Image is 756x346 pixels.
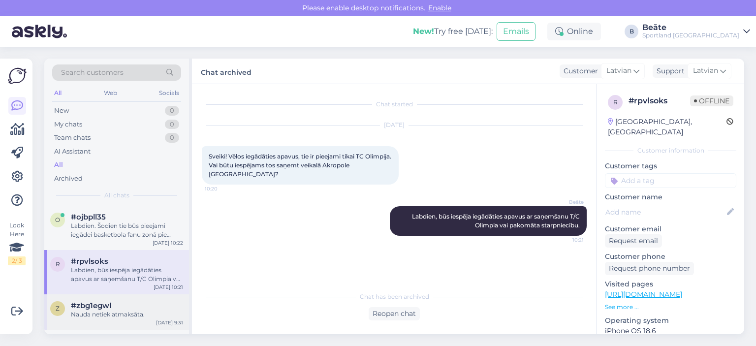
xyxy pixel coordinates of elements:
span: r [613,98,618,106]
div: Nauda netiek atmaksāta. [71,310,183,319]
p: Customer tags [605,161,736,171]
span: #ojbpll35 [71,213,106,221]
span: Labdien, būs iespēja iegādāties apavus ar saņemšanu T/C Olimpia vai pakomāta starpniecību. [412,213,581,229]
div: AI Assistant [54,147,91,157]
div: Customer [560,66,598,76]
div: Request email [605,234,662,248]
div: 0 [165,120,179,129]
div: Online [547,23,601,40]
b: New! [413,27,434,36]
span: 10:20 [205,185,242,192]
div: [DATE] 10:22 [153,239,183,247]
div: Labdien, būs iespēja iegādāties apavus ar saņemšanu T/C Olimpia vai pakomāta starpniecību. [71,266,183,283]
div: 0 [165,133,179,143]
p: iPhone OS 18.6 [605,326,736,336]
div: Labdien. Šodien tie būs pieejami iegādei basketbola fanu zonā pie [GEOGRAPHIC_DATA]. [71,221,183,239]
span: r [56,260,60,268]
div: Archived [54,174,83,184]
div: [GEOGRAPHIC_DATA], [GEOGRAPHIC_DATA] [608,117,726,137]
p: See more ... [605,303,736,312]
div: 2 / 3 [8,256,26,265]
div: All [54,160,63,170]
div: B [625,25,638,38]
span: Beāte [547,198,584,206]
div: Look Here [8,221,26,265]
p: Customer phone [605,252,736,262]
input: Add name [605,207,725,218]
p: Operating system [605,315,736,326]
div: Team chats [54,133,91,143]
div: All [52,87,63,99]
span: Sveiki! Vēlos iegādāties apavus, tie ir pieejami tikai TC Olimpija. Vai būtu iespējams tos saņemt... [209,153,393,178]
span: Offline [690,95,733,106]
div: Beāte [642,24,739,31]
label: Chat archived [201,64,252,78]
div: Web [102,87,119,99]
span: Latvian [693,65,718,76]
div: Reopen chat [369,307,420,320]
button: Emails [497,22,535,41]
div: Socials [157,87,181,99]
div: Support [653,66,685,76]
a: BeāteSportland [GEOGRAPHIC_DATA] [642,24,750,39]
span: Chat has been archived [360,292,429,301]
span: All chats [104,191,129,200]
div: Chat started [202,100,587,109]
input: Add a tag [605,173,736,188]
div: Sportland [GEOGRAPHIC_DATA] [642,31,739,39]
p: Customer email [605,224,736,234]
div: New [54,106,69,116]
div: Try free [DATE]: [413,26,493,37]
div: 0 [165,106,179,116]
div: Request phone number [605,262,694,275]
div: My chats [54,120,82,129]
span: Search customers [61,67,124,78]
a: [URL][DOMAIN_NAME] [605,290,682,299]
div: [DATE] [202,121,587,129]
div: [DATE] 10:21 [154,283,183,291]
img: Askly Logo [8,66,27,85]
span: z [56,305,60,312]
span: Latvian [606,65,631,76]
div: Customer information [605,146,736,155]
span: 10:21 [547,236,584,244]
span: Enable [425,3,454,12]
p: Customer name [605,192,736,202]
p: Visited pages [605,279,736,289]
span: #rpvlsoks [71,257,108,266]
div: [DATE] 9:31 [156,319,183,326]
span: #zbg1egwl [71,301,111,310]
span: o [55,216,60,223]
div: # rpvlsoks [629,95,690,107]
